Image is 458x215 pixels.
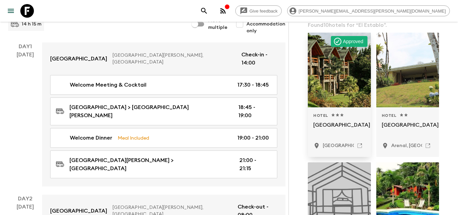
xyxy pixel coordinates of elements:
div: Photo of Establo Arenal Lodge [376,33,439,107]
p: 14 h 15 m [22,21,41,28]
p: [GEOGRAPHIC_DATA] [50,55,107,63]
span: Hotel [313,113,328,118]
a: Welcome Meeting & Cocktail17:30 - 18:45 [50,75,277,95]
a: Give feedback [235,5,282,16]
p: Found 10 hotels for “ El Establo ”. [308,21,439,29]
p: [GEOGRAPHIC_DATA][PERSON_NAME] > [GEOGRAPHIC_DATA] [69,156,228,173]
p: 21:00 - 21:15 [239,156,269,173]
p: 19:00 - 21:00 [237,134,269,142]
a: Welcome DinnerMeal Included19:00 - 21:00 [50,128,277,148]
span: Hotel [382,113,397,118]
p: 17:30 - 18:45 [237,81,269,89]
p: Day 2 [8,195,42,203]
p: [GEOGRAPHIC_DATA][PERSON_NAME], [GEOGRAPHIC_DATA] [113,52,236,66]
p: [GEOGRAPHIC_DATA] [382,121,434,137]
span: Show Accommodation only [246,14,285,34]
p: Approved [343,38,363,45]
button: search adventures [197,4,211,18]
p: Meal Included [118,134,149,142]
a: [GEOGRAPHIC_DATA] > [GEOGRAPHIC_DATA][PERSON_NAME]18:45 - 19:00 [50,97,277,125]
span: [PERSON_NAME][EMAIL_ADDRESS][PERSON_NAME][DOMAIN_NAME] [295,8,450,14]
p: Welcome Dinner [70,134,112,142]
p: [GEOGRAPHIC_DATA] [50,207,107,215]
div: Photo of El Establo Mountain Hotel [308,33,371,107]
p: Welcome Meeting & Cocktail [70,81,146,89]
div: [PERSON_NAME][EMAIL_ADDRESS][PERSON_NAME][DOMAIN_NAME] [287,5,450,16]
button: menu [4,4,18,18]
div: [DATE] [17,51,34,186]
span: Move multiple [208,17,227,31]
a: [GEOGRAPHIC_DATA][GEOGRAPHIC_DATA][PERSON_NAME], [GEOGRAPHIC_DATA]Check-in - 14:00 [42,42,285,75]
a: [GEOGRAPHIC_DATA][PERSON_NAME] > [GEOGRAPHIC_DATA]21:00 - 21:15 [50,150,277,178]
p: [GEOGRAPHIC_DATA] [313,121,365,137]
p: [GEOGRAPHIC_DATA] > [GEOGRAPHIC_DATA][PERSON_NAME] [69,103,227,120]
span: Give feedback [246,8,281,14]
p: Check-in - 14:00 [241,51,277,67]
p: Day 1 [8,42,42,51]
p: 18:45 - 19:00 [238,103,269,120]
